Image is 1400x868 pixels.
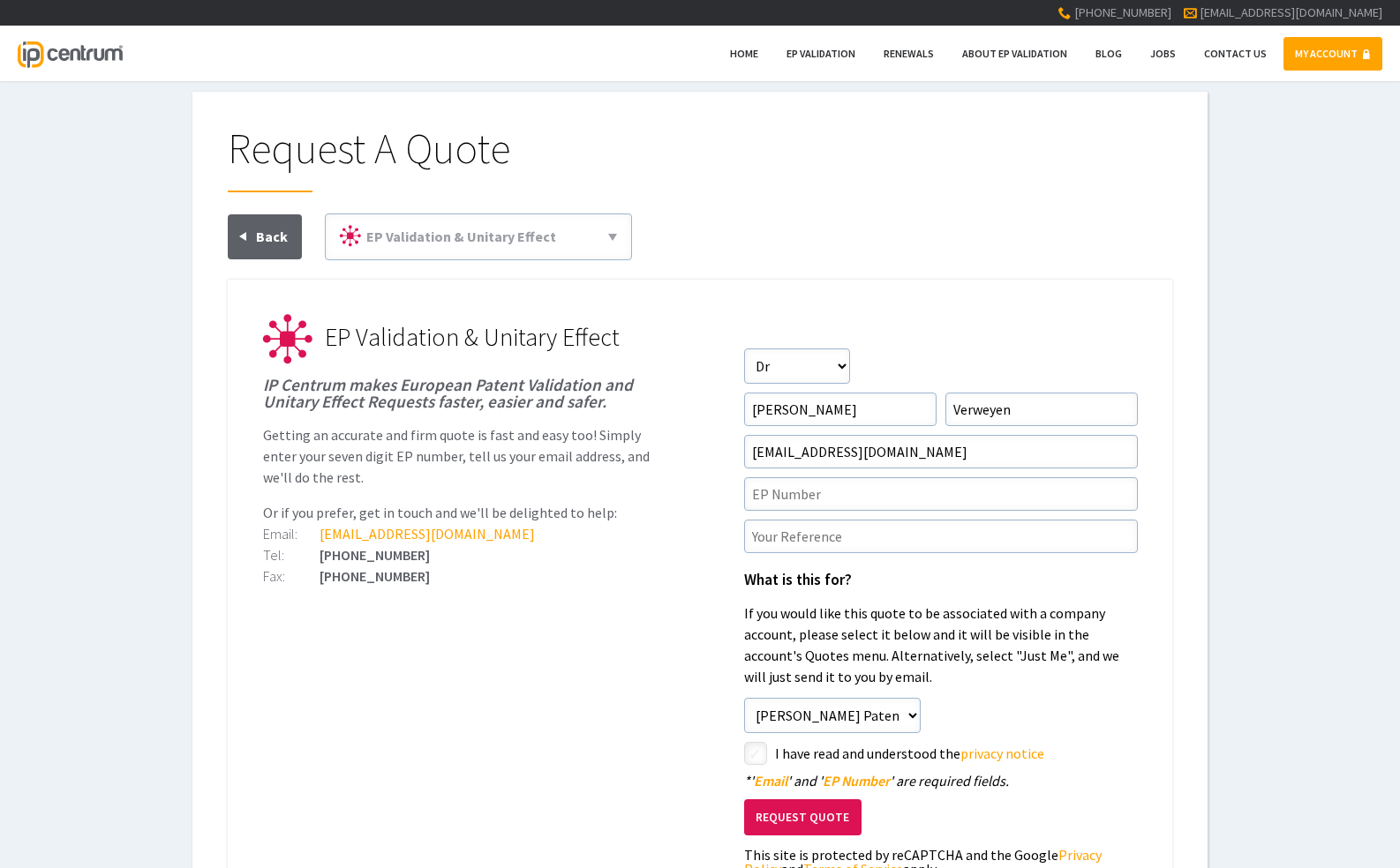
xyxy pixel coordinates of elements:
span: Back [256,228,288,245]
div: Fax: [263,569,320,583]
span: EP Validation & Unitary Effect [366,228,556,245]
span: About EP Validation [962,47,1067,60]
p: If you would like this quote to be associated with a company account, please select it below and ... [744,602,1138,687]
input: Email [744,435,1138,468]
div: Email: [263,527,320,541]
input: Your Reference [744,520,1138,553]
div: [PHONE_NUMBER] [263,569,657,583]
a: [EMAIL_ADDRESS][DOMAIN_NAME] [1200,4,1382,20]
a: Contact Us [1193,37,1278,71]
input: Surname [945,393,1138,426]
a: Renewals [872,37,945,71]
a: Jobs [1139,37,1187,71]
span: [PHONE_NUMBER] [1074,4,1171,20]
a: Blog [1084,37,1133,71]
h1: Request A Quote [228,127,1172,192]
a: IP Centrum [18,26,122,81]
label: I have read and understood the [775,742,1138,765]
div: Tel: [263,548,320,562]
span: Home [730,47,758,60]
label: styled-checkbox [744,742,767,765]
p: Getting an accurate and firm quote is fast and easy too! Simply enter your seven digit EP number,... [263,424,657,488]
a: About EP Validation [951,37,1079,71]
div: [PHONE_NUMBER] [263,548,657,562]
a: MY ACCOUNT [1283,37,1382,71]
span: Contact Us [1204,47,1267,60]
a: Home [719,37,770,71]
span: EP Validation & Unitary Effect [325,321,620,353]
span: EP Validation [787,47,855,60]
h1: IP Centrum makes European Patent Validation and Unitary Effect Requests faster, easier and safer. [263,377,657,410]
span: Jobs [1150,47,1176,60]
span: Email [754,772,787,789]
h1: What is this for? [744,572,1138,588]
span: Blog [1095,47,1122,60]
a: EP Validation & Unitary Effect [333,221,624,252]
a: privacy notice [960,745,1044,762]
div: ' ' and ' ' are required fields. [744,774,1138,788]
a: [EMAIL_ADDRESS][DOMAIN_NAME] [320,525,535,542]
input: EP Number [744,477,1138,511]
input: First Name [744,393,937,426]
span: Renewals [884,47,934,60]
a: EP Validation [775,37,867,71]
a: Back [228,214,302,259]
p: Or if you prefer, get in touch and we'll be delighted to help: [263,502,657,523]
span: EP Number [823,772,890,789]
button: Request Quote [744,799,862,835]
